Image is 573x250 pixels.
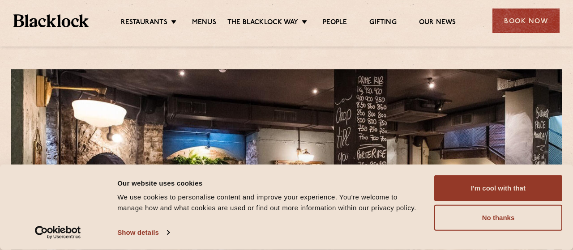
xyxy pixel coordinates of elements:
a: Our News [419,18,456,28]
a: Show details [117,226,169,239]
a: Gifting [369,18,396,28]
a: Menus [192,18,216,28]
a: People [323,18,347,28]
div: Our website uses cookies [117,178,424,188]
button: I'm cool with that [434,175,562,201]
a: Restaurants [121,18,167,28]
a: Usercentrics Cookiebot - opens in a new window [19,226,97,239]
button: No thanks [434,205,562,231]
div: Book Now [492,8,560,33]
div: We use cookies to personalise content and improve your experience. You're welcome to manage how a... [117,192,424,213]
img: BL_Textured_Logo-footer-cropped.svg [13,14,89,27]
a: The Blacklock Way [227,18,298,28]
